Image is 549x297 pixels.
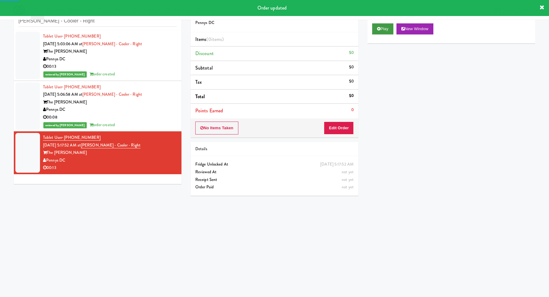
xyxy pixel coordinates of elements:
a: [PERSON_NAME] - Cooler - Right [82,41,142,47]
button: No Items Taken [195,122,238,134]
span: (0 ) [206,36,224,43]
div: $0 [349,49,354,57]
div: [DATE] 5:17:52 AM [320,161,354,168]
div: Details [195,145,354,153]
span: [DATE] 5:06:58 AM at [43,91,82,97]
div: The [PERSON_NAME] [43,98,177,106]
span: [DATE] 5:03:06 AM at [43,41,82,47]
span: [DATE] 5:17:52 AM at [43,142,81,148]
span: Tax [195,78,202,86]
span: Points Earned [195,107,223,114]
a: Tablet User· [PHONE_NUMBER] [43,33,101,39]
span: · [PHONE_NUMBER] [62,134,101,140]
div: Pennys DC [43,106,177,114]
button: New Window [396,23,433,34]
button: Edit Order [324,122,354,134]
div: Pennys DC [43,157,177,164]
span: reviewed by [PERSON_NAME] [43,122,87,128]
div: Reviewed At [195,168,354,176]
div: $0 [349,78,354,85]
button: Play [372,23,393,34]
div: Fridge Unlocked At [195,161,354,168]
div: 00:08 [43,114,177,121]
h5: Pennys DC [195,21,354,25]
span: Order updated [257,4,287,11]
li: Tablet User· [PHONE_NUMBER][DATE] 5:17:52 AM at[PERSON_NAME] - Cooler - RightThe [PERSON_NAME]Pen... [14,131,181,174]
span: Total [195,93,205,100]
div: 0 [351,106,354,114]
div: $0 [349,92,354,100]
li: Tablet User· [PHONE_NUMBER][DATE] 5:03:06 AM at[PERSON_NAME] - Cooler - RightThe [PERSON_NAME]Pen... [14,30,181,81]
div: The [PERSON_NAME] [43,48,177,55]
ng-pluralize: items [211,36,222,43]
span: not yet [342,177,354,183]
div: Receipt Sent [195,176,354,184]
span: · [PHONE_NUMBER] [62,33,101,39]
input: Search vision orders [18,15,177,27]
div: The [PERSON_NAME] [43,149,177,157]
span: order created [90,122,115,128]
div: $0 [349,63,354,71]
span: not yet [342,184,354,190]
a: [PERSON_NAME] - Cooler - Right [82,91,142,97]
a: [PERSON_NAME] - Cooler - Right [81,142,141,148]
div: Order Paid [195,183,354,191]
span: · [PHONE_NUMBER] [62,84,101,90]
span: order created [90,71,115,77]
div: Pennys DC [43,55,177,63]
a: Tablet User· [PHONE_NUMBER] [43,134,101,141]
span: Items [195,36,224,43]
a: Tablet User· [PHONE_NUMBER] [43,84,101,90]
span: not yet [342,169,354,175]
li: Tablet User· [PHONE_NUMBER][DATE] 5:06:58 AM at[PERSON_NAME] - Cooler - RightThe [PERSON_NAME]Pen... [14,81,181,132]
span: reviewed by [PERSON_NAME] [43,71,87,78]
span: Subtotal [195,64,213,71]
div: 00:13 [43,164,177,172]
div: 00:13 [43,63,177,70]
span: Discount [195,50,214,57]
